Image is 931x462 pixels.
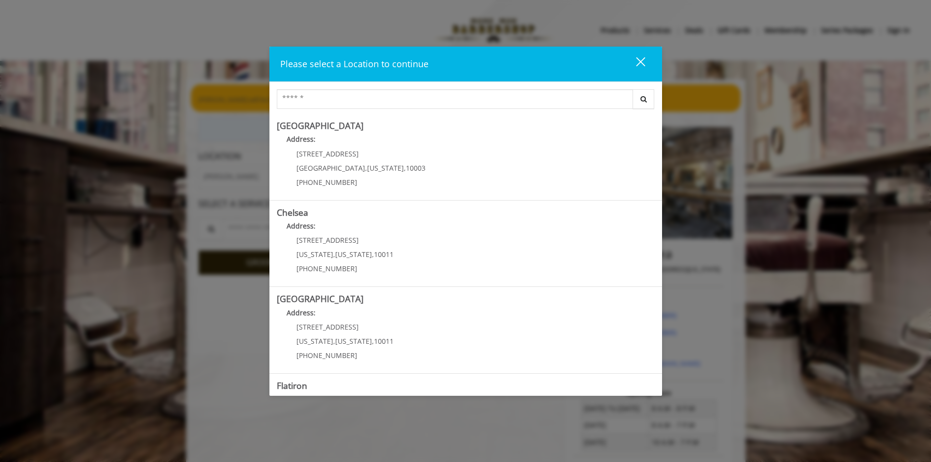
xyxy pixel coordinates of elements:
[277,380,307,391] b: Flatiron
[638,96,649,103] i: Search button
[296,163,365,173] span: [GEOGRAPHIC_DATA]
[287,221,316,231] b: Address:
[296,250,333,259] span: [US_STATE]
[287,308,316,317] b: Address:
[296,264,357,273] span: [PHONE_NUMBER]
[367,163,404,173] span: [US_STATE]
[406,163,426,173] span: 10003
[372,250,374,259] span: ,
[277,89,633,109] input: Search Center
[372,336,374,346] span: ,
[296,351,357,360] span: [PHONE_NUMBER]
[335,250,372,259] span: [US_STATE]
[618,54,651,74] button: close dialog
[365,163,367,173] span: ,
[374,336,394,346] span: 10011
[333,250,335,259] span: ,
[296,178,357,187] span: [PHONE_NUMBER]
[296,235,359,245] span: [STREET_ADDRESS]
[374,250,394,259] span: 10011
[333,336,335,346] span: ,
[277,293,364,305] b: [GEOGRAPHIC_DATA]
[280,58,428,70] span: Please select a Location to continue
[277,206,308,218] b: Chelsea
[287,134,316,144] b: Address:
[625,56,644,71] div: close dialog
[404,163,406,173] span: ,
[277,89,655,114] div: Center Select
[296,322,359,332] span: [STREET_ADDRESS]
[277,120,364,131] b: [GEOGRAPHIC_DATA]
[296,149,359,158] span: [STREET_ADDRESS]
[296,336,333,346] span: [US_STATE]
[335,336,372,346] span: [US_STATE]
